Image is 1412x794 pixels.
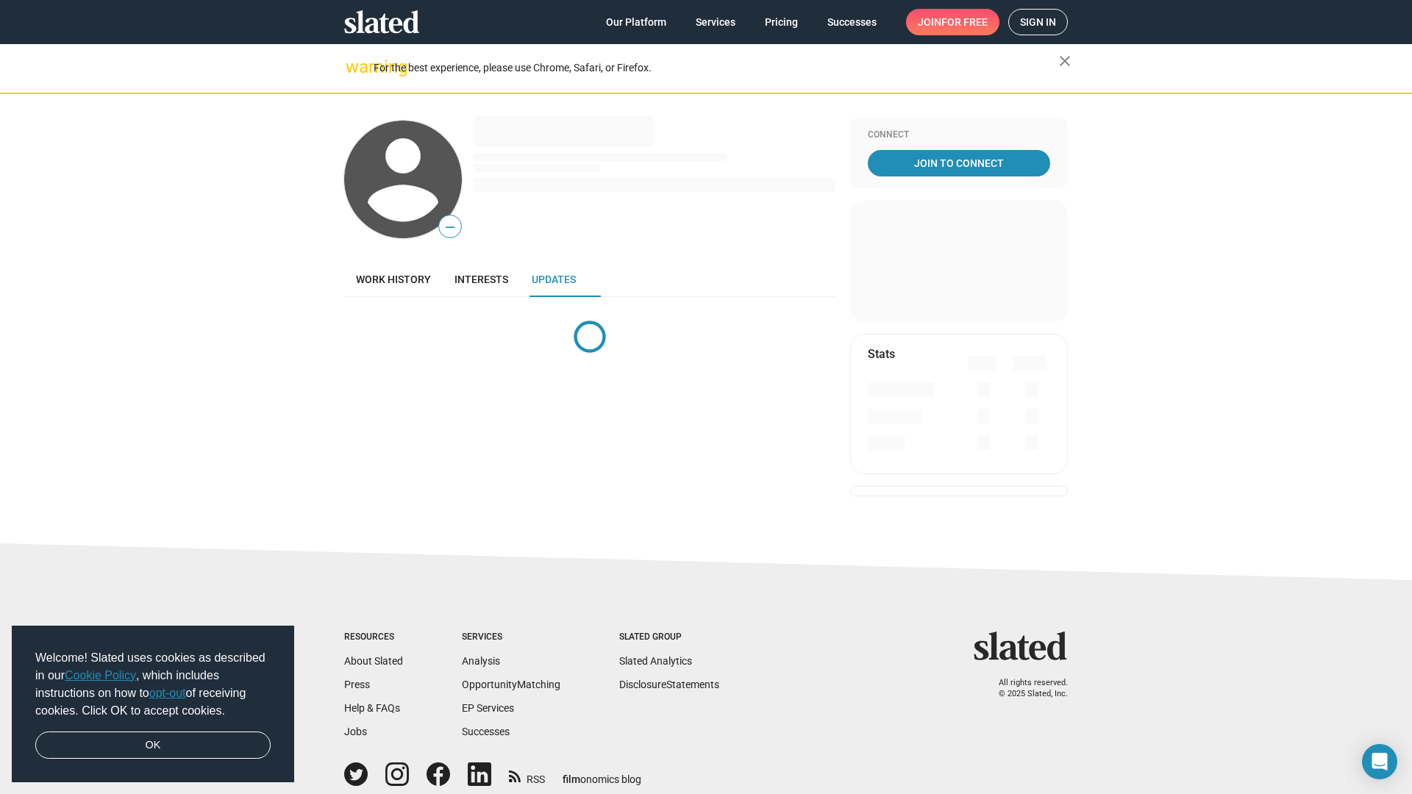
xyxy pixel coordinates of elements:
[344,632,403,643] div: Resources
[684,9,747,35] a: Services
[1008,9,1068,35] a: Sign in
[816,9,888,35] a: Successes
[532,273,576,285] span: Updates
[868,150,1050,176] a: Join To Connect
[462,702,514,714] a: EP Services
[454,273,508,285] span: Interests
[868,346,895,362] mat-card-title: Stats
[462,655,500,667] a: Analysis
[439,218,461,237] span: —
[520,262,588,297] a: Updates
[868,129,1050,141] div: Connect
[1056,52,1074,70] mat-icon: close
[619,632,719,643] div: Slated Group
[344,655,403,667] a: About Slated
[941,9,988,35] span: for free
[765,9,798,35] span: Pricing
[35,732,271,759] a: dismiss cookie message
[462,726,510,737] a: Successes
[619,655,692,667] a: Slated Analytics
[906,9,999,35] a: Joinfor free
[462,632,560,643] div: Services
[606,9,666,35] span: Our Platform
[344,262,443,297] a: Work history
[619,679,719,690] a: DisclosureStatements
[696,9,735,35] span: Services
[1020,10,1056,35] span: Sign in
[346,58,363,76] mat-icon: warning
[871,150,1047,176] span: Join To Connect
[65,669,136,682] a: Cookie Policy
[827,9,877,35] span: Successes
[344,702,400,714] a: Help & FAQs
[356,273,431,285] span: Work history
[374,58,1059,78] div: For the best experience, please use Chrome, Safari, or Firefox.
[443,262,520,297] a: Interests
[1362,744,1397,779] div: Open Intercom Messenger
[753,9,810,35] a: Pricing
[918,9,988,35] span: Join
[563,773,580,785] span: film
[594,9,678,35] a: Our Platform
[344,726,367,737] a: Jobs
[12,626,294,783] div: cookieconsent
[983,678,1068,699] p: All rights reserved. © 2025 Slated, Inc.
[563,761,641,787] a: filmonomics blog
[509,764,545,787] a: RSS
[35,649,271,720] span: Welcome! Slated uses cookies as described in our , which includes instructions on how to of recei...
[344,679,370,690] a: Press
[149,687,186,699] a: opt-out
[462,679,560,690] a: OpportunityMatching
